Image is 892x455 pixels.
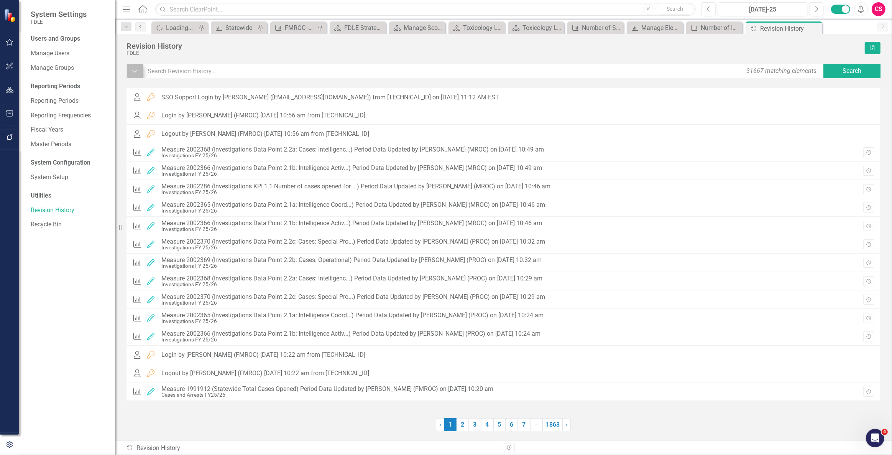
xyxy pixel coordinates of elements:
div: Utilities [31,191,107,200]
div: Manage Elements [641,23,681,33]
a: Loading... [153,23,196,33]
div: Measure 2002366 (Investigations Data Point 2.1b: Intelligence Activ...) Period Data Updated by [P... [161,220,542,227]
div: Measure 2002286 (Investigations KPI 1.1 Number of cases opened for ...) Period Data Updated by [P... [161,183,550,190]
div: Manage Scorecards [404,23,444,33]
a: Manage Groups [31,64,107,73]
div: Measure 2002366 (Investigations Data Point 2.1b: Intelligence Activ...) Period Data Updated by [P... [161,330,540,337]
div: Loading... [166,23,196,33]
div: Measure 2002369 (Investigations Data Point 2.2b: Cases: Operational) Period Data Updated by [PERS... [161,257,542,264]
a: Reporting Periods [31,97,107,106]
div: Measure 2002366 (Investigations Data Point 2.1b: Intelligence Activ...) Period Data Updated by [P... [161,165,542,171]
div: Number of Incoming Service Requests [701,23,741,33]
a: 4 [481,418,493,431]
div: Investigations FY 25/26 [161,190,550,195]
div: Investigations FY 25/26 [161,226,542,232]
input: Search Revision History... [143,64,825,78]
div: Logout by [PERSON_NAME] (FMROC) [DATE] 10:22 am from [TECHNICAL_ID] [161,370,369,377]
a: Manage Elements [629,23,681,33]
div: Toxicology Landing Updater [463,23,503,33]
a: Toxicology Landing Updater [450,23,503,33]
a: Statewide [213,23,256,33]
div: Investigations FY 25/26 [161,282,542,287]
div: Reporting Periods [31,82,107,91]
div: Logout by [PERSON_NAME] (FMROC) [DATE] 10:56 am from [TECHNICAL_ID] [161,130,369,137]
button: [DATE]-25 [718,2,807,16]
div: FDLE Strategic Plan [344,23,384,33]
span: 1 [444,418,457,431]
div: System Configuration [31,158,107,167]
div: Measure 1991912 (Statewide Total Cases Opened) Period Data Updated by [PERSON_NAME] (FMROC) on [D... [161,386,493,392]
a: Manage Users [31,49,107,58]
a: Reporting Frequencies [31,111,107,120]
div: Revision History [126,42,861,50]
div: Statewide [225,23,256,33]
div: Measure 2002368 (Investigations Data Point 2.2a: Cases: Intelligenc...) Period Data Updated by [P... [161,275,542,282]
div: FDLE [126,50,861,56]
div: SSO Support Login by [PERSON_NAME] ([EMAIL_ADDRESS][DOMAIN_NAME]) from [TECHNICAL_ID] on [DATE] 1... [161,94,499,101]
a: 5 [493,418,506,431]
div: Cases and Arrests FY25/26 [161,392,493,398]
a: 6 [506,418,518,431]
div: 31667 matching elements [744,65,818,77]
button: Search [823,64,881,78]
a: Manage Scorecards [391,23,444,33]
a: 1863 [542,418,563,431]
img: ClearPoint Strategy [4,8,17,22]
a: System Setup [31,173,107,182]
div: [DATE]-25 [721,5,805,14]
div: Investigations FY 25/26 [161,337,540,343]
div: FMROC - Digital Forensics [285,23,315,33]
button: CS [872,2,885,16]
div: Measure 2002365 (Investigations Data Point 2.1a: Intelligence Coord...) Period Data Updated by [P... [161,312,544,319]
small: FDLE [31,19,87,25]
div: Investigations FY 25/26 [161,208,545,214]
a: 3 [469,418,481,431]
iframe: Intercom live chat [866,429,884,447]
div: Investigations FY 25/26 [161,153,544,158]
a: FMROC - Digital Forensics [272,23,315,33]
div: Measure 2002370 (Investigations Data Point 2.2c: Cases: Special Pro...) Period Data Updated by [P... [161,293,545,300]
div: Measure 2002368 (Investigations Data Point 2.2a: Cases: Intelligenc...) Period Data Updated by [P... [161,146,544,153]
span: ‹ [439,421,441,428]
a: Recycle Bin [31,220,107,229]
div: Investigations FY 25/26 [161,318,544,324]
div: Toxicology Landing Updater [522,23,562,33]
span: System Settings [31,10,87,19]
input: Search ClearPoint... [155,3,696,16]
div: Investigations FY 25/26 [161,245,545,251]
a: Master Periods [31,140,107,149]
a: Revision History [31,206,107,215]
a: Fiscal Years [31,125,107,134]
div: Investigations FY 25/26 [161,300,545,306]
span: › [566,421,568,428]
a: FDLE Strategic Plan [332,23,384,33]
a: 7 [518,418,530,431]
div: Login by [PERSON_NAME] (FMROC) [DATE] 10:56 am from [TECHNICAL_ID] [161,112,365,119]
div: Login by [PERSON_NAME] (FMROC) [DATE] 10:22 am from [TECHNICAL_ID] [161,351,365,358]
div: Measure 2002370 (Investigations Data Point 2.2c: Cases: Special Pro...) Period Data Updated by [P... [161,238,545,245]
div: Investigations FY 25/26 [161,263,542,269]
div: Measure 2002365 (Investigations Data Point 2.1a: Intelligence Coord...) Period Data Updated by [P... [161,201,545,208]
div: Users and Groups [31,35,107,43]
div: Revision History [126,444,498,453]
span: Search [667,6,683,12]
a: Toxicology Landing Updater [510,23,562,33]
span: 4 [882,429,888,435]
a: Number of Service Requests Completed [569,23,622,33]
button: Search [655,4,694,15]
a: 2 [457,418,469,431]
div: Number of Service Requests Completed [582,23,622,33]
div: Investigations FY 25/26 [161,171,542,177]
a: Number of Incoming Service Requests [688,23,741,33]
div: Revision History [760,24,820,33]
